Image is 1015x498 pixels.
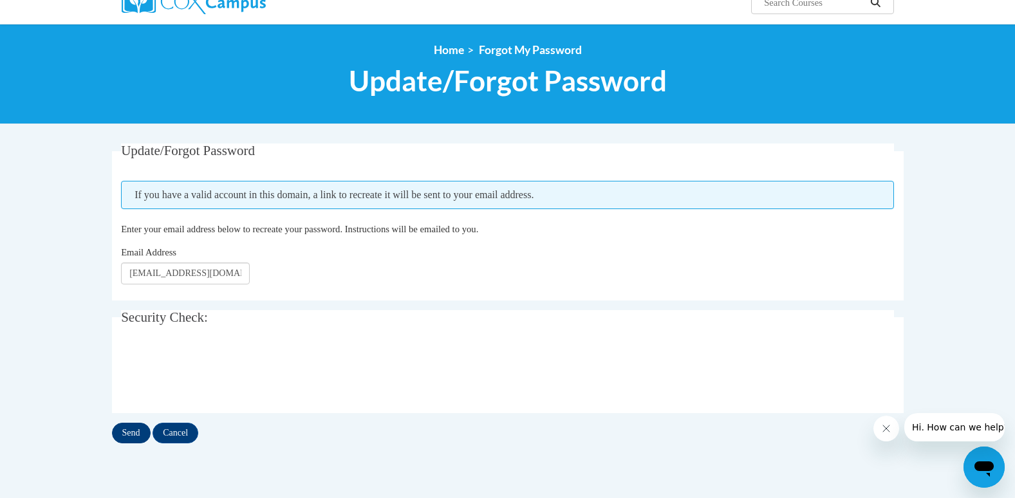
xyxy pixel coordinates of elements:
[479,43,582,57] span: Forgot My Password
[8,9,104,19] span: Hi. How can we help?
[121,224,478,234] span: Enter your email address below to recreate your password. Instructions will be emailed to you.
[121,347,317,397] iframe: reCAPTCHA
[434,43,464,57] a: Home
[121,309,208,325] span: Security Check:
[121,143,255,158] span: Update/Forgot Password
[349,64,667,98] span: Update/Forgot Password
[112,423,151,443] input: Send
[121,247,176,257] span: Email Address
[964,447,1005,488] iframe: Button to launch messaging window
[121,181,894,209] span: If you have a valid account in this domain, a link to recreate it will be sent to your email addr...
[121,263,250,284] input: Email
[873,416,899,441] iframe: Close message
[904,413,1005,441] iframe: Message from company
[153,423,198,443] input: Cancel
